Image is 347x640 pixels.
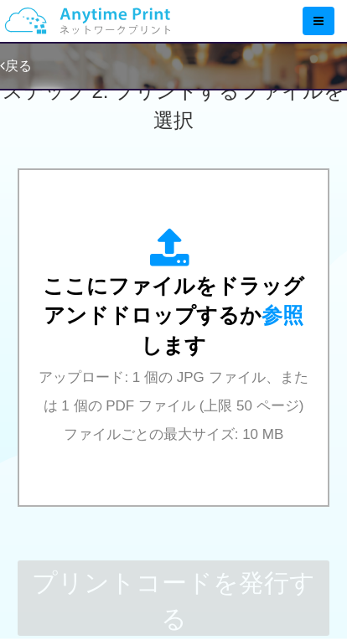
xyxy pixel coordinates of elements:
[18,560,330,636] button: プリントコードを発行する
[262,303,303,327] span: 参照
[39,369,308,443] span: アップロード: 1 個の JPG ファイル、または 1 個の PDF ファイル (上限 50 ページ) ファイルごとの最大サイズ: 10 MB
[43,274,304,357] span: ここにファイルをドラッグアンドドロップするか します
[3,80,344,131] span: ステップ 2: プリントするファイルを選択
